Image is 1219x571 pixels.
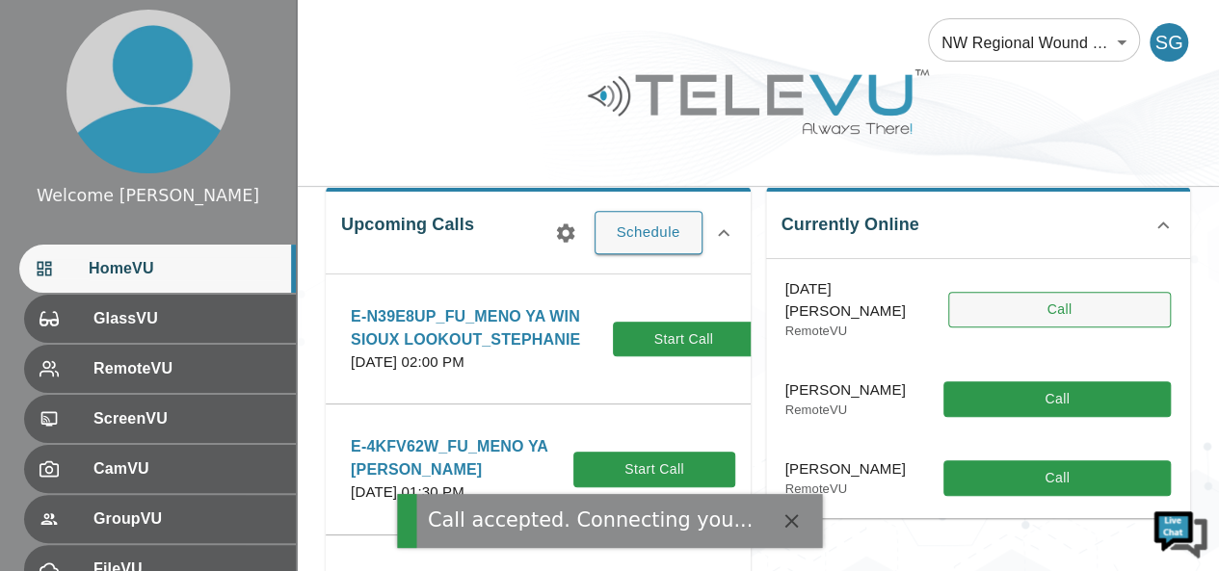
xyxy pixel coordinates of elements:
div: NW Regional Wound Care [928,15,1140,69]
p: [DATE] 01:30 PM [351,481,573,504]
p: E-N39E8UP_FU_MENO YA WIN SIOUX LOOKOUT_STEPHANIE [351,305,613,351]
div: SG [1150,23,1188,62]
div: GlassVU [24,295,296,343]
p: RemoteVU [785,401,906,420]
div: E-N39E8UP_FU_MENO YA WIN SIOUX LOOKOUT_STEPHANIE[DATE] 02:00 PMStart Call [335,294,741,385]
div: CamVU [24,445,296,493]
div: Minimize live chat window [316,10,362,56]
p: RemoteVU [785,480,906,499]
p: [DATE] 02:00 PM [351,351,613,374]
img: profile.png [66,10,230,173]
p: [DATE][PERSON_NAME] [785,278,948,322]
p: [PERSON_NAME] [785,379,906,402]
div: HomeVU [19,245,296,293]
img: Logo [585,62,932,142]
img: Chat Widget [1152,504,1209,561]
span: CamVU [93,457,280,480]
img: d_736959983_company_1615157101543_736959983 [33,90,81,138]
div: Welcome [PERSON_NAME] [37,183,259,208]
button: Call [943,381,1171,417]
div: Call accepted. Connecting you... [428,506,753,535]
div: ScreenVU [24,395,296,443]
div: E-4KFV62W_FU_MENO YA [PERSON_NAME][DATE] 01:30 PMStart Call [335,424,741,515]
button: Call [948,292,1171,327]
span: RemoteVU [93,357,280,380]
button: Start Call [613,322,755,357]
span: ScreenVU [93,407,280,430]
div: RemoteVU [24,345,296,393]
textarea: Type your message and hit 'Enter' [10,373,367,440]
div: Chat with us now [100,101,324,126]
p: [PERSON_NAME] [785,458,906,480]
button: Schedule [595,211,702,253]
p: E-4KFV62W_FU_MENO YA [PERSON_NAME] [351,435,573,481]
p: RemoteVU [785,322,948,341]
button: Call [943,460,1171,496]
span: We're online! [112,166,266,360]
span: GroupVU [93,507,280,531]
span: GlassVU [93,307,280,330]
button: Start Call [573,452,735,487]
span: HomeVU [89,257,280,280]
div: GroupVU [24,495,296,543]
